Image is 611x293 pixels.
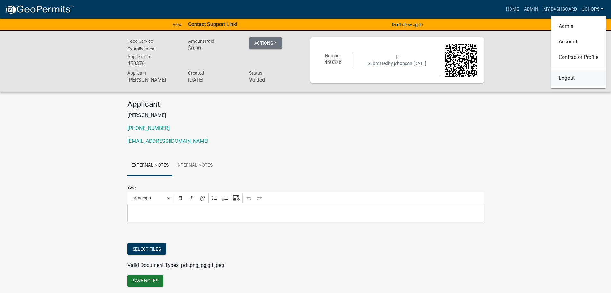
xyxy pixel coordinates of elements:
div: jchops [551,16,606,88]
a: jchops [580,3,606,15]
span: Applicant [127,70,146,76]
h6: $0.00 [188,45,240,51]
a: Contractor Profile [551,50,606,65]
a: My Dashboard [541,3,580,15]
a: [PHONE_NUMBER] [127,125,170,131]
a: Admin [521,3,541,15]
button: Select files [127,243,166,255]
span: by jchops [388,61,407,66]
button: Don't show again [389,19,425,30]
button: Actions [249,37,282,49]
strong: Voided [249,77,265,83]
a: Admin [551,19,606,34]
a: External Notes [127,155,172,176]
div: Editor toolbar [127,192,484,204]
span: Number [325,53,341,58]
span: Valid Document Types: pdf,png,jpg,gif,jpeg [127,262,224,268]
span: Status [249,70,262,76]
button: Paragraph, Heading [128,193,173,203]
span: | | [396,54,398,59]
p: [PERSON_NAME] [127,112,484,119]
button: Save Notes [127,275,163,287]
span: Amount Paid [188,39,214,44]
a: Account [551,34,606,50]
span: Paragraph [131,194,165,202]
div: Editor editing area: main. Press Alt+0 for help. [127,205,484,222]
span: Food Service Establishment Application [127,39,156,59]
img: QR code [445,44,477,77]
a: Home [503,3,521,15]
h6: [PERSON_NAME] [127,77,179,83]
span: Created [188,70,204,76]
h4: Applicant [127,100,484,109]
a: Logout [551,70,606,86]
label: Body [127,186,136,189]
h6: 450376 [127,60,179,67]
a: View [170,19,184,30]
h6: 450376 [317,59,350,65]
h6: [DATE] [188,77,240,83]
span: Submitted on [DATE] [368,61,426,66]
a: Internal Notes [172,155,216,176]
strong: Contact Support Link! [188,21,237,27]
a: [EMAIL_ADDRESS][DOMAIN_NAME] [127,138,208,144]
